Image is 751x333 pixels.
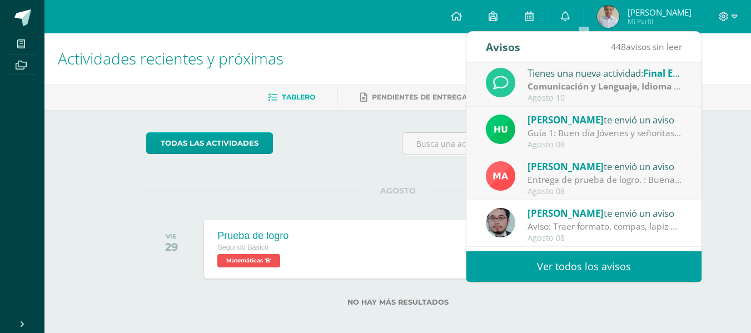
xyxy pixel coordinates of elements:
[528,140,682,150] div: Agosto 08
[528,112,682,127] div: te envió un aviso
[217,254,280,267] span: Matemáticas 'B'
[528,159,682,173] div: te envió un aviso
[402,133,649,155] input: Busca una actividad próxima aquí...
[486,208,515,237] img: 5fac68162d5e1b6fbd390a6ac50e103d.png
[466,251,702,282] a: Ver todos los avisos
[528,93,682,103] div: Agosto 10
[611,41,682,53] span: avisos sin leer
[486,161,515,191] img: 0fd6451cf16eae051bb176b5d8bc5f11.png
[528,220,682,233] div: Aviso: Traer formato, compas, lapiz 6B para ejercicio
[372,93,467,101] span: Pendientes de entrega
[217,243,268,251] span: Segundo Básico
[486,115,515,144] img: fd23069c3bd5c8dde97a66a86ce78287.png
[628,7,692,18] span: [PERSON_NAME]
[643,67,723,79] span: Final Exam Unit 3
[528,113,604,126] span: [PERSON_NAME]
[528,127,682,140] div: Guía 1: Buen día Jóvenes y señoritas que San Juan Bosco Y María Auxiliadora les Bendigan. Por med...
[628,17,692,26] span: Mi Perfil
[146,298,649,306] label: No hay más resultados
[528,233,682,243] div: Agosto 08
[528,80,682,93] div: | Prueba de Logro
[362,186,434,196] span: AGOSTO
[486,32,520,62] div: Avisos
[528,173,682,186] div: Entrega de prueba de logro. : Buenas tardes, estimados estudiantes y padres de familia. Por este ...
[597,6,619,28] img: 723fe64d66d8808a89229e34bf026508.png
[528,80,747,92] strong: Comunicación y Lenguaje, Idioma Extranjero Inglés
[268,88,315,106] a: Tablero
[146,132,273,154] a: todas las Actividades
[165,240,178,254] div: 29
[165,232,178,240] div: VIE
[217,230,289,242] div: Prueba de logro
[528,206,682,220] div: te envió un aviso
[611,41,626,53] span: 448
[58,48,284,69] span: Actividades recientes y próximas
[528,66,682,80] div: Tienes una nueva actividad:
[282,93,315,101] span: Tablero
[528,160,604,173] span: [PERSON_NAME]
[528,187,682,196] div: Agosto 08
[360,88,467,106] a: Pendientes de entrega
[528,207,604,220] span: [PERSON_NAME]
